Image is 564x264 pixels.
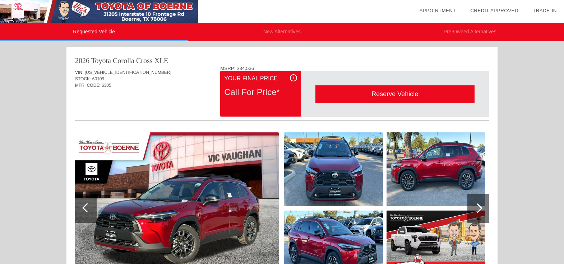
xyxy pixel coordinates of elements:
img: image.aspx [284,132,383,206]
span: 60109 [92,76,104,81]
li: New Alternatives [188,23,376,41]
li: Pre-Owned Alternatives [376,23,564,41]
img: image.aspx [387,132,485,206]
div: Quoted on [DATE] 2:17:25 PM [75,99,489,111]
span: VIN: [75,70,83,75]
div: 2026 Toyota Corolla Cross [75,56,152,66]
div: Reserve Vehicle [315,85,475,103]
a: Appointment [419,8,456,13]
span: STOCK: [75,76,91,81]
span: i [293,75,294,80]
div: Call For Price* [224,83,297,102]
div: MSRP: $34,536 [220,66,489,71]
span: 6305 [102,83,111,88]
div: XLE [154,56,168,66]
div: Your Final Price [224,74,297,83]
a: Trade-In [533,8,557,13]
span: [US_VEHICLE_IDENTIFICATION_NUMBER] [85,70,171,75]
span: MFR. CODE: [75,83,101,88]
a: Credit Approved [470,8,518,13]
